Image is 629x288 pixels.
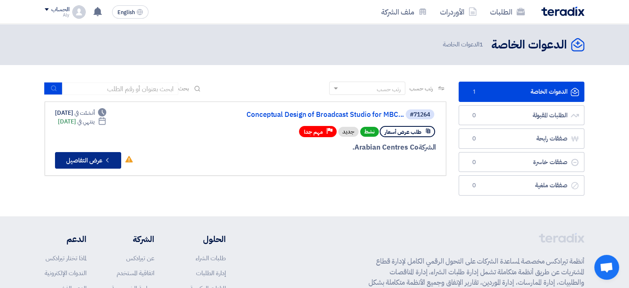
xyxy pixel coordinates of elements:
button: عرض التفاصيل [55,152,121,169]
a: طلبات الشراء [196,254,226,263]
li: الشركة [111,233,154,245]
img: Teradix logo [541,7,584,16]
span: 0 [469,135,479,143]
div: رتب حسب [377,85,401,94]
li: الحلول [179,233,226,245]
a: الندوات الإلكترونية [45,269,86,278]
img: profile_test.png [72,5,86,19]
span: 1 [479,40,483,49]
span: 0 [469,111,479,120]
a: الطلبات المقبولة0 [459,105,584,126]
span: طلب عرض أسعار [385,128,421,136]
span: الدعوات الخاصة [442,40,485,49]
input: ابحث بعنوان أو رقم الطلب [62,82,178,95]
div: #71264 [410,112,430,118]
span: مهم جدا [304,128,323,136]
span: 1 [469,88,479,96]
a: لماذا تختار تيرادكس [45,254,86,263]
button: English [112,5,148,19]
div: جديد [338,127,359,137]
a: الطلبات [483,2,531,22]
a: عن تيرادكس [126,254,154,263]
a: Open chat [594,255,619,280]
span: نشط [360,127,379,137]
li: الدعم [45,233,86,245]
a: ملف الشركة [375,2,433,22]
a: Conceptual Design of Broadcast Studio for MBC... [239,111,404,119]
h2: الدعوات الخاصة [491,37,567,53]
span: الشركة [419,142,436,152]
span: 0 [469,158,479,167]
a: الدعوات الخاصة1 [459,82,584,102]
span: ينتهي في [77,117,94,126]
span: 0 [469,182,479,190]
span: بحث [178,84,189,93]
span: English [117,10,135,15]
span: رتب حسب [409,84,433,93]
a: صفقات رابحة0 [459,128,584,149]
a: الأوردرات [433,2,483,22]
a: إدارة الطلبات [196,269,226,278]
a: اتفاقية المستخدم [117,269,154,278]
div: الحساب [51,6,69,13]
div: [DATE] [55,109,106,117]
span: أنشئت في [74,109,94,117]
div: [DATE] [58,117,106,126]
div: Arabian Centres Co. [237,142,436,153]
div: Aly [45,13,69,17]
a: صفقات خاسرة0 [459,152,584,172]
a: صفقات ملغية0 [459,175,584,196]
